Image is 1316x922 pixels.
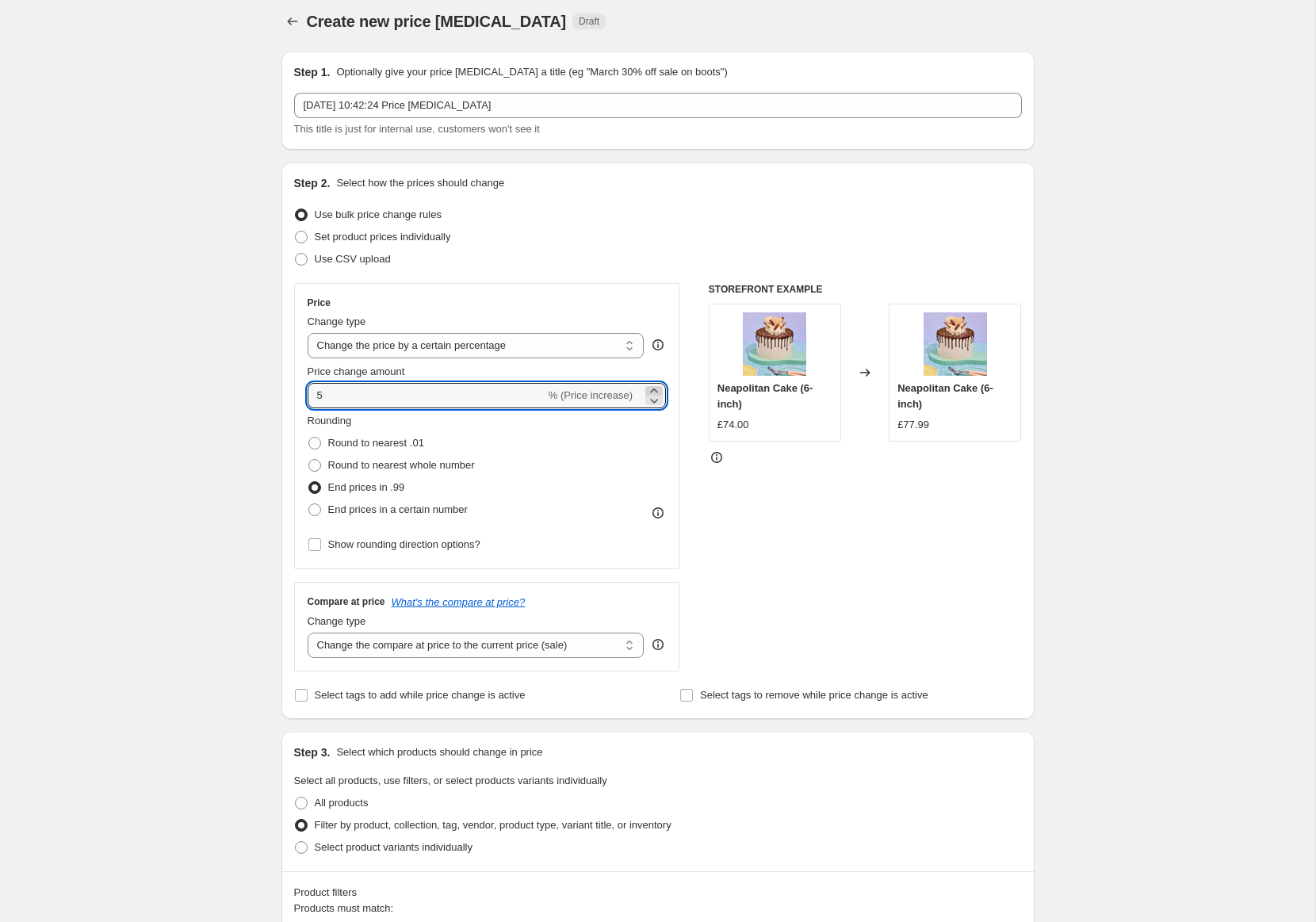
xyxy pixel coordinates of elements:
p: Select how the prices should change [336,175,504,191]
span: Change type [308,316,366,327]
span: Select product variants individually [315,841,472,853]
span: Select tags to remove while price change is active [700,689,928,701]
h6: STOREFRONT EXAMPLE [709,283,1022,296]
img: neapolitan-cake-crumbs-and-doilies-1_80x.jpg [924,312,987,376]
div: help [650,337,666,353]
h2: Step 2. [294,175,331,191]
span: Rounding [308,415,352,427]
span: Create new price [MEDICAL_DATA] [307,13,567,30]
span: Price change amount [308,365,405,377]
h3: Compare at price [308,595,385,608]
p: Select which products should change in price [336,744,542,760]
span: Neapolitan Cake (6-inch) [897,382,993,410]
p: Optionally give your price [MEDICAL_DATA] a title (eg "March 30% off sale on boots") [336,64,727,80]
img: neapolitan-cake-crumbs-and-doilies-1_80x.jpg [743,312,806,376]
span: Use bulk price change rules [315,209,442,220]
div: help [650,637,666,652]
span: Change type [308,615,366,627]
span: Select tags to add while price change is active [315,689,526,701]
span: Products must match: [294,902,394,914]
span: Neapolitan Cake (6-inch) [717,382,813,410]
div: £77.99 [897,417,929,433]
button: Price change jobs [281,10,304,33]
span: Select all products, use filters, or select products variants individually [294,775,607,786]
span: Round to nearest .01 [328,437,424,449]
span: Show rounding direction options? [328,538,480,550]
div: Product filters [294,885,1022,901]
h2: Step 3. [294,744,331,760]
span: End prices in .99 [328,481,405,493]
span: Round to nearest whole number [328,459,475,471]
input: -15 [308,383,545,408]
span: Draft [579,15,599,28]
span: Use CSV upload [315,253,391,265]
span: Set product prices individually [315,231,451,243]
span: All products [315,797,369,809]
span: This title is just for internal use, customers won't see it [294,123,540,135]
button: What's the compare at price? [392,596,526,608]
span: % (Price increase) [549,389,633,401]
h2: Step 1. [294,64,331,80]
h3: Price [308,296,331,309]
input: 30% off holiday sale [294,93,1022,118]
span: Filter by product, collection, tag, vendor, product type, variant title, or inventory [315,819,671,831]
div: £74.00 [717,417,749,433]
span: End prices in a certain number [328,503,468,515]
